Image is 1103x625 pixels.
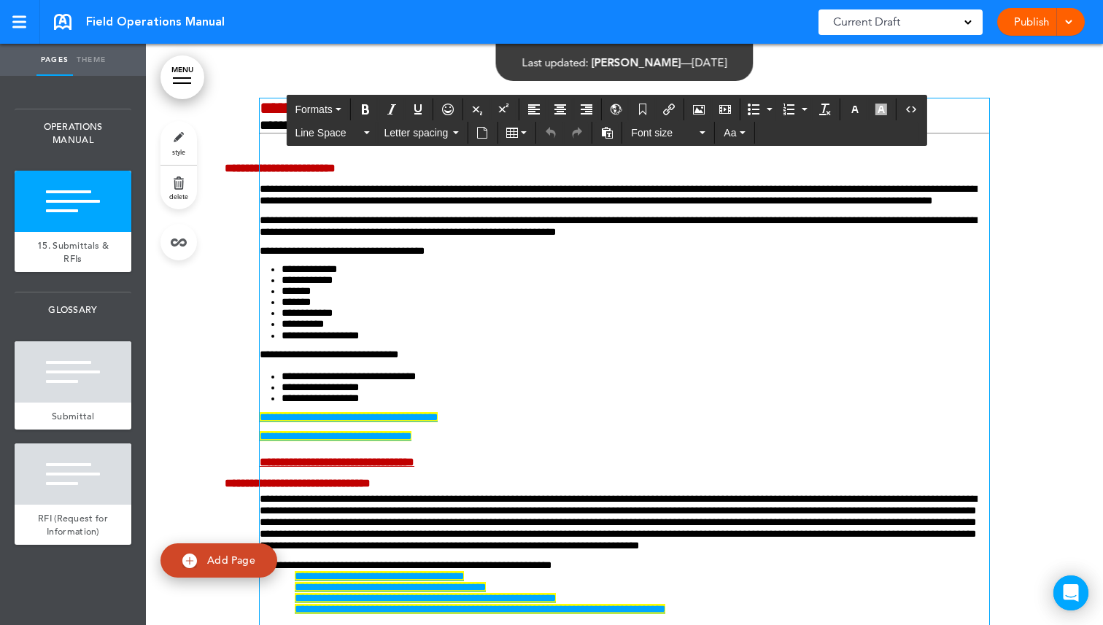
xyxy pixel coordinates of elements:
div: Anchor [630,98,655,120]
span: Font size [631,125,697,140]
a: delete [160,166,197,209]
div: — [522,57,727,68]
span: Letter spacing [384,125,449,140]
span: Aa [724,127,736,139]
span: Last updated: [522,55,589,69]
div: Undo [538,122,563,144]
a: RFI (Request for Information) [15,505,131,545]
span: delete [169,192,188,201]
span: Line Space [295,125,360,140]
div: Paste as text [595,122,619,144]
div: Align right [574,98,599,120]
div: Insert/edit airmason link [657,98,681,120]
div: Subscript [465,98,490,120]
div: Bullet list [743,98,776,120]
div: Underline [406,98,430,120]
img: add.svg [182,554,197,568]
a: Pages [36,44,73,76]
div: Italic [379,98,404,120]
div: Numbered list [778,98,811,120]
div: Bold [353,98,378,120]
span: RFI (Request for Information) [38,512,108,537]
div: Align left [522,98,546,120]
span: OPERATIONS MANUAL [15,109,131,157]
span: Formats [295,104,332,115]
span: Add Page [207,554,255,567]
a: 15. Submittals & RFIs [15,232,131,272]
div: Superscript [492,98,516,120]
span: style [172,147,185,156]
div: Source code [899,98,924,120]
div: Insert/Edit global anchor link [604,98,629,120]
div: Open Intercom Messenger [1053,575,1088,610]
a: Add Page [160,543,277,578]
span: 15. Submittals & RFIs [37,239,109,265]
span: Submittal [52,410,94,422]
div: Insert/edit media [713,98,738,120]
span: [DATE] [692,55,727,69]
div: Clear formatting [813,98,837,120]
div: Airmason image [686,98,711,120]
span: [PERSON_NAME] [592,55,681,69]
span: Current Draft [833,12,900,32]
a: Theme [73,44,109,76]
span: Field Operations Manual [86,14,225,30]
a: style [160,121,197,165]
a: MENU [160,55,204,99]
div: Redo [565,122,589,144]
div: Table [500,122,533,144]
a: Submittal [15,403,131,430]
div: Insert document [470,122,495,144]
div: Align center [548,98,573,120]
a: Publish [1008,8,1054,36]
span: GLOSSARY [15,292,131,327]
